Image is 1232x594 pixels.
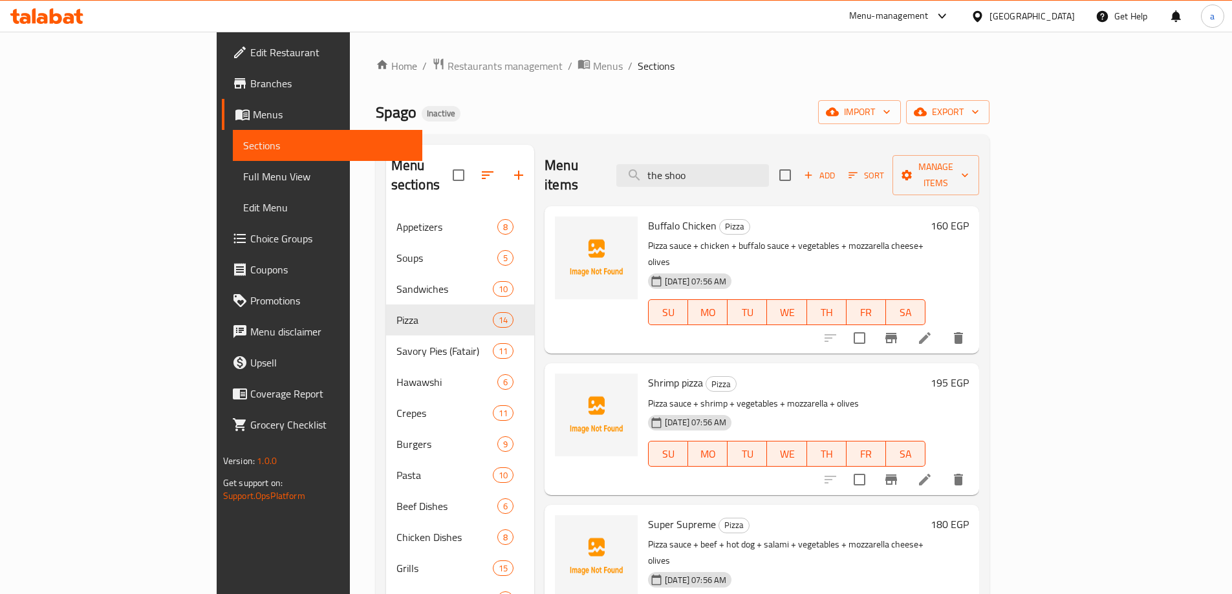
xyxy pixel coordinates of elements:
div: Soups [396,250,497,266]
button: TU [728,441,767,467]
a: Support.OpsPlatform [223,487,305,504]
input: search [616,164,769,187]
button: SA [886,299,925,325]
a: Menu disclaimer [222,316,422,347]
span: 11 [493,345,513,357]
span: Sort [848,168,884,183]
div: Beef Dishes6 [386,491,534,522]
span: Manage items [903,159,969,191]
span: Pizza [706,377,736,392]
p: Pizza sauce + chicken + buffalo sauce + vegetables + mozzarella cheese+ olives [648,238,925,270]
span: 6 [498,376,513,388]
a: Grocery Checklist [222,409,422,440]
div: items [497,374,513,390]
li: / [422,58,427,74]
span: Add item [799,165,840,186]
button: Add [799,165,840,186]
div: Inactive [422,106,460,122]
a: Edit Menu [233,192,422,223]
span: 10 [493,283,513,295]
span: Appetizers [396,219,497,235]
div: Pasta [396,467,493,483]
div: Chicken Dishes8 [386,522,534,553]
button: SU [648,299,688,325]
span: TU [733,445,762,463]
div: Soups5 [386,242,534,273]
span: FR [852,303,881,322]
div: Savory Pies (Fatair)11 [386,335,534,366]
span: Pizza [720,219,750,234]
button: TH [807,299,847,325]
div: items [497,219,513,235]
div: Crepes11 [386,398,534,429]
div: Hawawshi [396,374,497,390]
span: 1.0.0 [257,452,277,469]
div: Grills [396,560,493,576]
span: Select to update [846,324,873,352]
button: Branch-specific-item [876,323,907,354]
span: Add [802,168,837,183]
span: SU [654,303,683,322]
span: Select all sections [445,162,472,189]
button: TU [728,299,767,325]
a: Promotions [222,285,422,316]
span: Restaurants management [448,58,563,74]
button: Sort [845,165,887,186]
a: Branches [222,68,422,99]
div: items [493,281,513,297]
span: [DATE] 07:56 AM [660,416,731,429]
div: Burgers9 [386,429,534,460]
span: SA [891,303,920,322]
a: Edit menu item [917,330,933,346]
div: Sandwiches [396,281,493,297]
div: Sandwiches10 [386,273,534,304]
span: MO [693,303,722,322]
div: Burgers [396,436,497,452]
span: TH [812,303,841,322]
span: Menu disclaimer [250,324,412,339]
button: MO [688,299,728,325]
div: items [497,529,513,545]
span: Promotions [250,293,412,308]
a: Edit menu item [917,472,933,487]
span: 14 [493,314,513,326]
button: WE [767,441,806,467]
span: WE [772,445,801,463]
button: export [906,100,989,124]
a: Coverage Report [222,378,422,409]
button: SA [886,441,925,467]
div: Pizza [719,518,750,533]
div: Pizza [706,376,737,392]
button: delete [943,323,974,354]
span: Crepes [396,405,493,421]
button: delete [943,464,974,495]
a: Menus [222,99,422,130]
span: Get support on: [223,474,283,491]
span: 6 [498,500,513,513]
div: Menu-management [849,8,929,24]
span: 5 [498,252,513,264]
span: WE [772,303,801,322]
a: Choice Groups [222,223,422,254]
div: Grills15 [386,553,534,584]
span: 9 [498,438,513,451]
p: Pizza sauce + shrimp + vegetables + mozzarella + olives [648,396,925,412]
span: Pizza [396,312,493,328]
img: Shrimp pizza [555,374,638,456]
p: Pizza sauce + beef + hot dog + salami + vegetables + mozzarella cheese+ olives [648,536,925,569]
h6: 180 EGP [931,515,969,533]
span: Sort items [840,165,892,186]
a: Restaurants management [432,58,563,74]
span: 8 [498,531,513,544]
div: items [493,405,513,421]
a: Sections [233,130,422,161]
a: Upsell [222,347,422,378]
span: Coverage Report [250,386,412,401]
button: FR [847,441,886,467]
div: items [497,498,513,514]
button: WE [767,299,806,325]
span: Full Menu View [243,169,412,184]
